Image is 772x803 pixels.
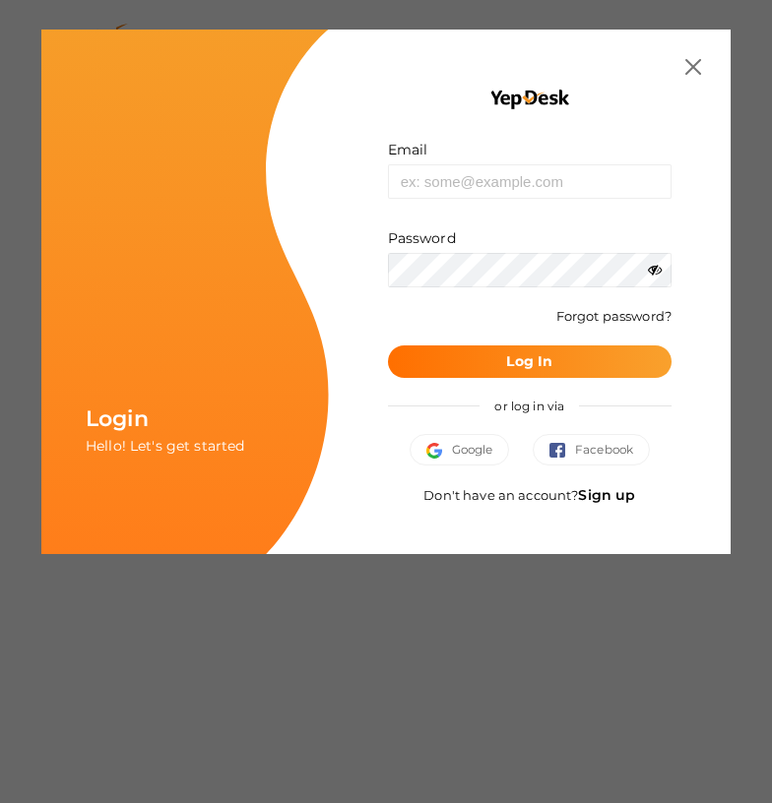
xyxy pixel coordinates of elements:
[388,140,428,159] label: Email
[388,164,672,199] input: ex: some@example.com
[549,443,575,459] img: facebook.svg
[410,434,510,465] button: Google
[488,89,570,110] img: YEP_black_cropped.png
[86,437,244,455] span: Hello! Let's get started
[685,59,701,75] img: close.svg
[533,434,650,465] button: Facebook
[578,486,635,504] a: Sign up
[388,228,456,248] label: Password
[426,443,452,459] img: google.svg
[506,352,552,370] b: Log In
[423,487,635,503] span: Don't have an account?
[556,308,672,324] a: Forgot password?
[86,405,149,432] span: Login
[480,384,579,428] span: or log in via
[388,345,672,378] button: Log In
